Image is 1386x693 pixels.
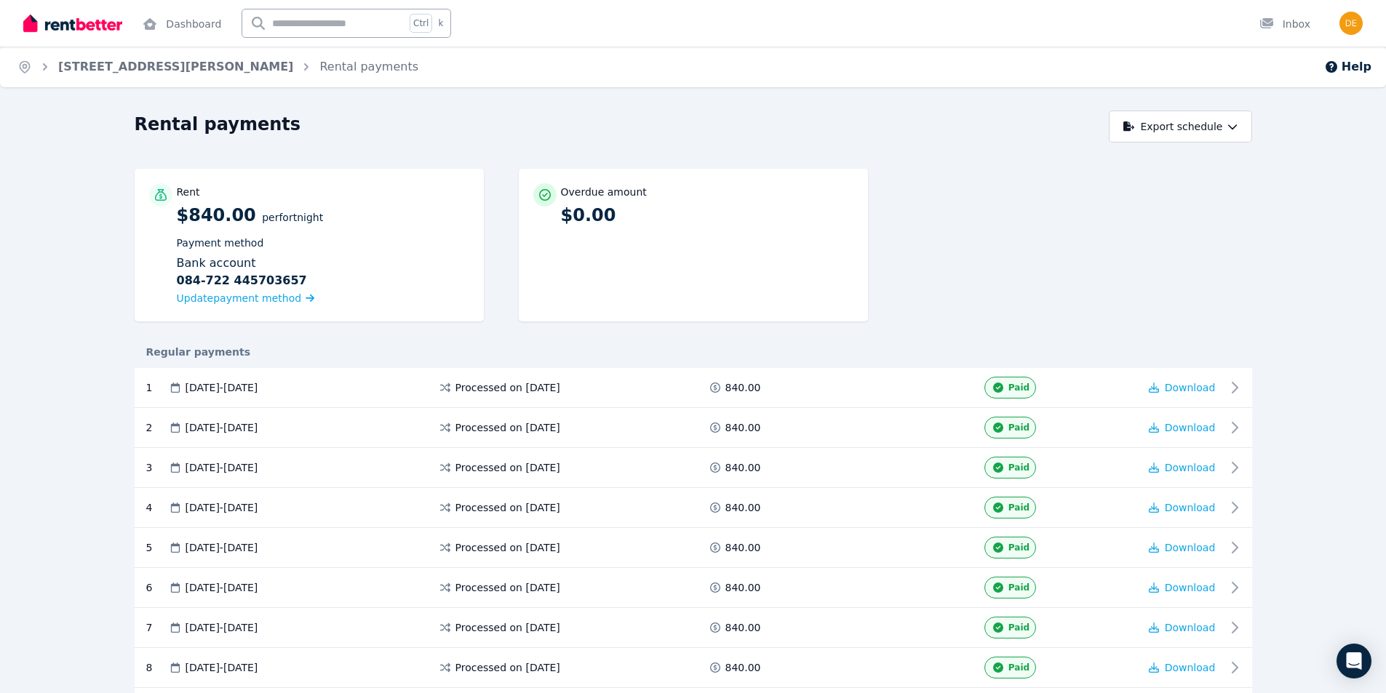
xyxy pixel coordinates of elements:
[186,580,258,595] span: [DATE] - [DATE]
[23,12,122,34] img: RentBetter
[177,292,302,304] span: Update payment method
[186,500,258,515] span: [DATE] - [DATE]
[146,537,168,558] div: 5
[177,255,469,289] div: Bank account
[1008,502,1029,513] span: Paid
[1337,644,1371,678] div: Open Intercom Messenger
[58,60,293,73] a: [STREET_ADDRESS][PERSON_NAME]
[1165,462,1216,473] span: Download
[725,500,761,515] span: 840.00
[725,420,761,435] span: 840.00
[1149,460,1216,475] button: Download
[135,345,1252,359] div: Regular payments
[455,500,560,515] span: Processed on [DATE]
[455,580,560,595] span: Processed on [DATE]
[1008,662,1029,673] span: Paid
[1165,382,1216,393] span: Download
[725,580,761,595] span: 840.00
[1165,422,1216,433] span: Download
[1109,111,1252,143] button: Export schedule
[1149,420,1216,435] button: Download
[186,420,258,435] span: [DATE] - [DATE]
[177,236,469,250] p: Payment method
[1008,622,1029,633] span: Paid
[146,657,168,678] div: 8
[146,617,168,638] div: 7
[725,380,761,395] span: 840.00
[186,460,258,475] span: [DATE] - [DATE]
[146,497,168,518] div: 4
[1149,660,1216,675] button: Download
[146,377,168,398] div: 1
[455,540,560,555] span: Processed on [DATE]
[725,660,761,675] span: 840.00
[455,620,560,635] span: Processed on [DATE]
[1165,582,1216,593] span: Download
[177,204,469,307] p: $840.00
[455,420,560,435] span: Processed on [DATE]
[561,185,647,199] p: Overdue amount
[725,540,761,555] span: 840.00
[1149,500,1216,515] button: Download
[1165,542,1216,553] span: Download
[1149,380,1216,395] button: Download
[146,417,168,438] div: 2
[1165,622,1216,633] span: Download
[1339,12,1363,35] img: Debra Johnstone
[135,113,301,136] h1: Rental payments
[1165,502,1216,513] span: Download
[455,460,560,475] span: Processed on [DATE]
[1008,422,1029,433] span: Paid
[410,14,432,33] span: Ctrl
[146,577,168,598] div: 6
[1008,582,1029,593] span: Paid
[1324,58,1371,76] button: Help
[177,185,200,199] p: Rent
[1149,620,1216,635] button: Download
[1165,662,1216,673] span: Download
[146,457,168,478] div: 3
[1149,580,1216,595] button: Download
[186,620,258,635] span: [DATE] - [DATE]
[262,212,323,223] span: per Fortnight
[186,380,258,395] span: [DATE] - [DATE]
[438,17,443,29] span: k
[1149,540,1216,555] button: Download
[319,60,418,73] a: Rental payments
[1008,542,1029,553] span: Paid
[1259,17,1310,31] div: Inbox
[725,460,761,475] span: 840.00
[1008,462,1029,473] span: Paid
[1008,382,1029,393] span: Paid
[455,380,560,395] span: Processed on [DATE]
[725,620,761,635] span: 840.00
[455,660,560,675] span: Processed on [DATE]
[186,660,258,675] span: [DATE] - [DATE]
[561,204,853,227] p: $0.00
[177,272,307,289] b: 084-722 445703657
[186,540,258,555] span: [DATE] - [DATE]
